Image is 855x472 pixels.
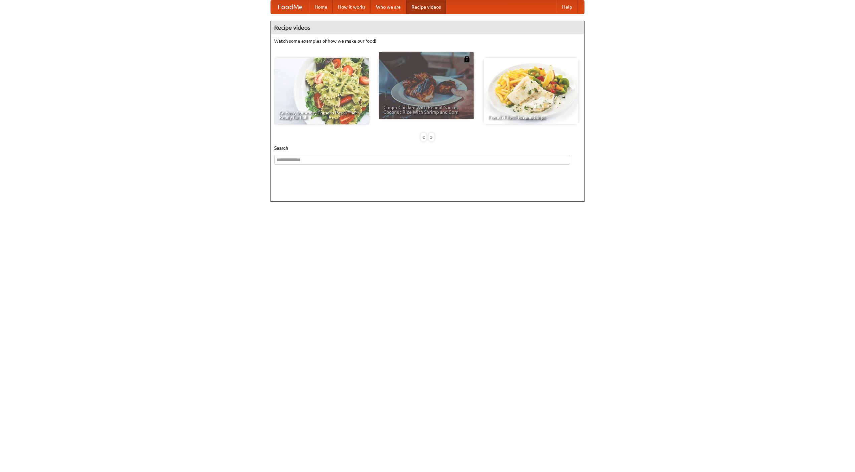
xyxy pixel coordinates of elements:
[371,0,406,14] a: Who we are
[420,133,426,141] div: «
[429,133,435,141] div: »
[274,145,581,151] h5: Search
[464,56,470,62] img: 483408.png
[274,38,581,44] p: Watch some examples of how we make our food!
[271,0,309,14] a: FoodMe
[557,0,577,14] a: Help
[271,21,584,34] h4: Recipe videos
[488,115,574,120] span: French Fries Fish and Chips
[274,58,369,124] a: An Easy, Summery Tomato Pasta That's Ready for Fall
[279,110,364,120] span: An Easy, Summery Tomato Pasta That's Ready for Fall
[309,0,333,14] a: Home
[333,0,371,14] a: How it works
[484,58,578,124] a: French Fries Fish and Chips
[406,0,446,14] a: Recipe videos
